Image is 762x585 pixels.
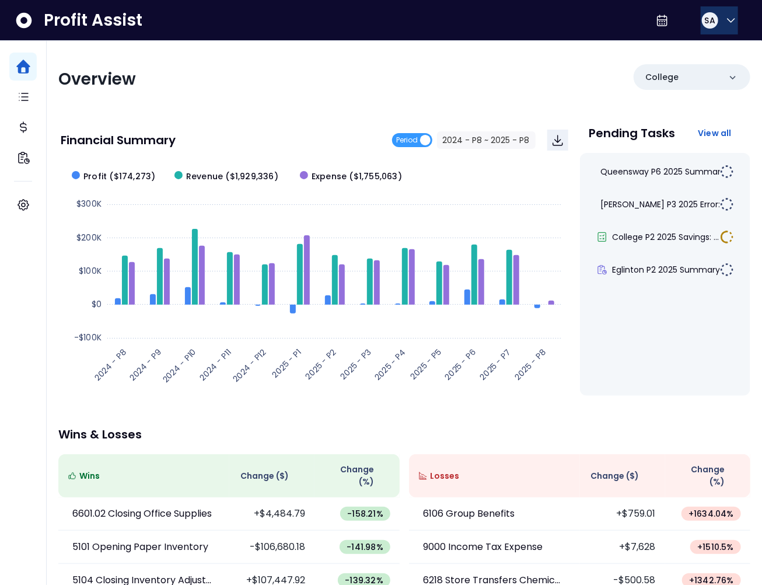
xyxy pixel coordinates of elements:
span: Profit ($174,273) [83,170,155,183]
p: Wins & Losses [58,429,750,440]
p: 6106 Group Benefits [423,507,515,521]
span: Wins [79,470,100,482]
span: [PERSON_NAME] P3 2025 Error: Mis... [601,199,741,210]
span: Change ( $ ) [240,470,289,482]
span: Change ( $ ) [591,470,639,482]
text: $0 [92,298,102,310]
text: 2025 - P2 [303,346,338,382]
text: 2025 - P8 [512,346,548,382]
p: 6601.02 Closing Office Supplies [72,507,212,521]
text: 2024 - P9 [127,346,164,384]
td: +$759.01 [580,497,665,531]
button: Download [547,130,568,151]
text: 2025 - P3 [338,346,373,382]
text: 2025 - P5 [408,346,443,382]
text: $100K [79,265,102,277]
text: 2024 - P8 [92,346,129,384]
p: College [645,71,679,83]
p: Pending Tasks [589,127,676,139]
p: 9000 Income Tax Expense [423,540,543,554]
text: 2024 - P11 [197,346,234,383]
span: College P2 2025 Savings: ... [613,231,719,243]
span: View all [698,127,732,139]
span: Change (%) [324,464,374,488]
span: Expense ($1,755,063) [312,170,402,183]
p: Financial Summary [61,134,176,146]
span: Revenue ($1,929,336) [186,170,278,183]
text: 2025 - P4 [372,346,408,383]
img: Not yet Started [720,263,734,277]
button: 2024 - P8 ~ 2025 - P8 [437,131,536,149]
span: -158.21 % [347,508,383,520]
span: Overview [58,68,136,90]
td: -$106,680.18 [229,531,314,564]
text: 2024 - P10 [160,346,198,385]
span: -141.98 % [347,541,383,553]
text: 2025 - P1 [270,346,304,381]
img: Not yet Started [720,197,734,211]
span: Queensway P6 2025 Summary [601,166,726,177]
span: Eglinton P2 2025 Summary [612,264,720,276]
span: Losses [430,470,459,482]
text: 2025 - P6 [442,346,478,382]
text: -$100K [74,332,102,343]
span: Profit Assist [44,10,142,31]
p: 5101 Opening Paper Inventory [72,540,208,554]
text: 2024 - P12 [230,346,269,385]
img: Not yet Started [720,165,734,179]
span: + 1510.5 % [697,541,734,553]
span: SA [705,15,715,26]
span: Change (%) [674,464,725,488]
button: View all [688,123,741,144]
img: In Progress [720,230,734,244]
text: $300K [76,198,102,210]
td: +$4,484.79 [229,497,314,531]
span: Period [397,133,418,147]
text: $200K [76,232,102,243]
td: +$7,628 [580,531,665,564]
span: + 1634.04 % [688,508,734,520]
text: 2025 - P7 [477,346,513,382]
